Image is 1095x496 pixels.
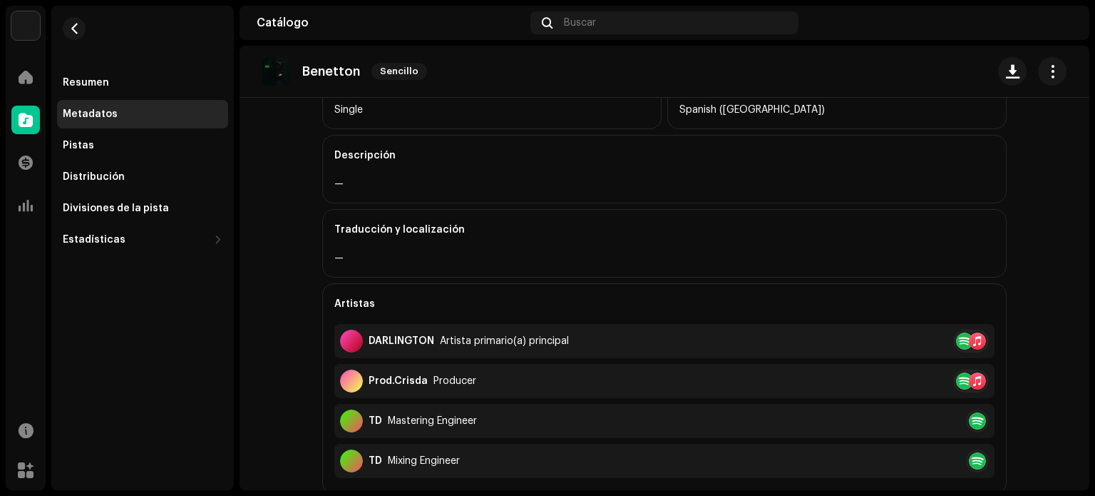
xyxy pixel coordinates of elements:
div: Distribución [63,171,125,183]
div: Traducción y localización [334,210,994,250]
img: c088a773-dcae-4c62-9ff1-5c2aae5eab42 [262,57,291,86]
re-m-nav-dropdown: Estadísticas [57,226,228,254]
div: — [334,250,994,267]
div: Pistas [63,140,94,151]
span: Buscar [564,17,596,29]
re-m-nav-item: Metadatos [57,100,228,128]
div: Mastering Engineer [388,415,477,427]
div: Divisiones de la pista [63,203,169,214]
div: Descripción [334,136,994,176]
re-m-nav-item: Divisiones de la pista [57,194,228,223]
div: Artista primario(a) principal [440,335,569,347]
re-m-nav-item: Distribución [57,163,228,191]
div: — [334,176,994,193]
div: Metadatos [63,108,118,120]
img: d3c4e784-384d-4b19-9f57-778a8118f713 [1049,11,1072,34]
div: Estadísticas [63,234,125,246]
p: Benetton [302,64,360,79]
div: Resumen [63,77,109,88]
div: Spanish ([GEOGRAPHIC_DATA]) [679,101,994,118]
div: TD [369,455,382,467]
div: Single [334,101,649,118]
div: Prod.Crisda [369,375,428,387]
re-m-nav-item: Resumen [57,69,228,97]
span: Sencillo [371,63,427,80]
div: Producer [433,375,476,387]
div: Mixing Engineer [388,455,460,467]
re-m-nav-item: Pistas [57,131,228,160]
div: Catálogo [257,17,525,29]
div: TD [369,415,382,427]
img: 4d5a508c-c80f-4d99-b7fb-82554657661d [11,11,40,40]
div: DARLINGTON [369,335,434,347]
div: Artistas [334,284,994,324]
